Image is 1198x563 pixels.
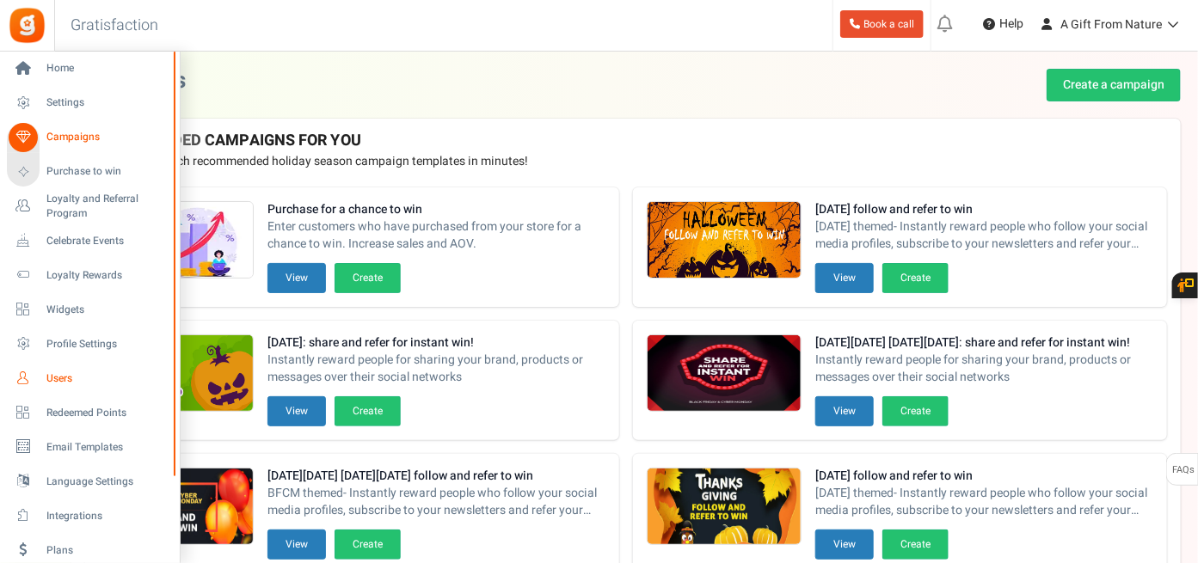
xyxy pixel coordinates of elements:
[46,268,167,283] span: Loyalty Rewards
[1171,454,1195,487] span: FAQs
[7,226,172,255] a: Celebrate Events
[335,396,401,426] button: Create
[648,202,801,279] img: Recommended Campaigns
[815,352,1153,386] span: Instantly reward people for sharing your brand, products or messages over their social networks
[815,468,1153,485] strong: [DATE] follow and refer to win
[267,263,326,293] button: View
[7,364,172,393] a: Users
[46,303,167,317] span: Widgets
[7,467,172,496] a: Language Settings
[267,468,605,485] strong: [DATE][DATE] [DATE][DATE] follow and refer to win
[46,61,167,76] span: Home
[46,474,167,489] span: Language Settings
[1060,15,1162,34] span: A Gift From Nature
[267,218,605,253] span: Enter customers who have purchased from your store for a chance to win. Increase sales and AOV.
[267,396,326,426] button: View
[648,468,801,546] img: Recommended Campaigns
[7,89,172,118] a: Settings
[1047,69,1181,101] a: Create a campaign
[995,15,1023,33] span: Help
[46,234,167,248] span: Celebrate Events
[335,529,401,560] button: Create
[815,201,1153,218] strong: [DATE] follow and refer to win
[815,263,874,293] button: View
[7,329,172,358] a: Profile Settings
[267,485,605,519] span: BFCM themed- Instantly reward people who follow your social media profiles, subscribe to your new...
[46,543,167,558] span: Plans
[882,263,949,293] button: Create
[7,192,172,221] a: Loyalty and Referral Program
[7,123,172,152] a: Campaigns
[85,153,1167,170] p: Preview and launch recommended holiday season campaign templates in minutes!
[7,260,172,290] a: Loyalty Rewards
[7,157,172,187] a: Purchase to win
[976,10,1030,38] a: Help
[815,218,1153,253] span: [DATE] themed- Instantly reward people who follow your social media profiles, subscribe to your n...
[882,396,949,426] button: Create
[648,335,801,413] img: Recommended Campaigns
[7,295,172,324] a: Widgets
[46,337,167,352] span: Profile Settings
[7,501,172,530] a: Integrations
[46,192,172,221] span: Loyalty and Referral Program
[815,485,1153,519] span: [DATE] themed- Instantly reward people who follow your social media profiles, subscribe to your n...
[46,95,167,110] span: Settings
[46,164,167,179] span: Purchase to win
[267,352,605,386] span: Instantly reward people for sharing your brand, products or messages over their social networks
[8,6,46,45] img: Gratisfaction
[815,396,874,426] button: View
[335,263,401,293] button: Create
[46,371,167,386] span: Users
[7,432,172,462] a: Email Templates
[267,201,605,218] strong: Purchase for a chance to win
[46,406,167,420] span: Redeemed Points
[46,440,167,455] span: Email Templates
[840,10,924,38] a: Book a call
[52,9,177,43] h3: Gratisfaction
[7,54,172,83] a: Home
[46,509,167,523] span: Integrations
[882,529,949,560] button: Create
[85,132,1167,150] h4: RECOMMENDED CAMPAIGNS FOR YOU
[815,529,874,560] button: View
[267,529,326,560] button: View
[46,130,167,144] span: Campaigns
[7,398,172,427] a: Redeemed Points
[267,334,605,352] strong: [DATE]: share and refer for instant win!
[815,334,1153,352] strong: [DATE][DATE] [DATE][DATE]: share and refer for instant win!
